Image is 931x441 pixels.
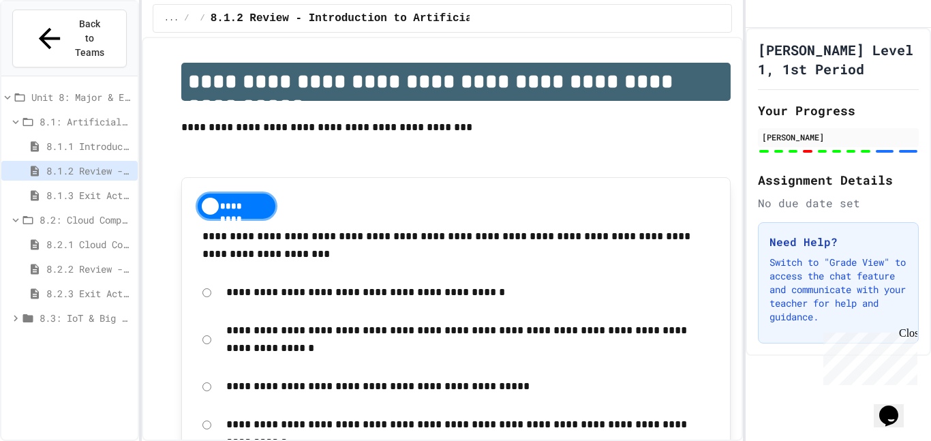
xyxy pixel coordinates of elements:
iframe: chat widget [874,386,917,427]
div: No due date set [758,195,919,211]
span: 8.2.1 Cloud Computing: Transforming the Digital World [46,237,132,252]
span: 8.2.3 Exit Activity - Cloud Service Detective [46,286,132,301]
span: 8.3: IoT & Big Data [40,311,132,325]
button: Back to Teams [12,10,127,67]
span: Back to Teams [74,17,106,60]
span: 8.1.2 Review - Introduction to Artificial Intelligence [211,10,564,27]
span: / [184,13,189,24]
span: / [200,13,205,24]
div: [PERSON_NAME] [762,131,915,143]
span: ... [164,13,179,24]
span: 8.2.2 Review - Cloud Computing [46,262,132,276]
span: 8.1.1 Introduction to Artificial Intelligence [46,139,132,153]
span: 8.1.3 Exit Activity - AI Detective [46,188,132,202]
span: Unit 8: Major & Emerging Technologies [31,90,132,104]
h3: Need Help? [769,234,907,250]
h2: Assignment Details [758,170,919,189]
span: 8.1.2 Review - Introduction to Artificial Intelligence [46,164,132,178]
span: 8.2: Cloud Computing [40,213,132,227]
h2: Your Progress [758,101,919,120]
iframe: chat widget [818,327,917,385]
p: Switch to "Grade View" to access the chat feature and communicate with your teacher for help and ... [769,256,907,324]
div: Chat with us now!Close [5,5,94,87]
span: 8.1: Artificial Intelligence Basics [40,115,132,129]
h1: [PERSON_NAME] Level 1, 1st Period [758,40,919,78]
